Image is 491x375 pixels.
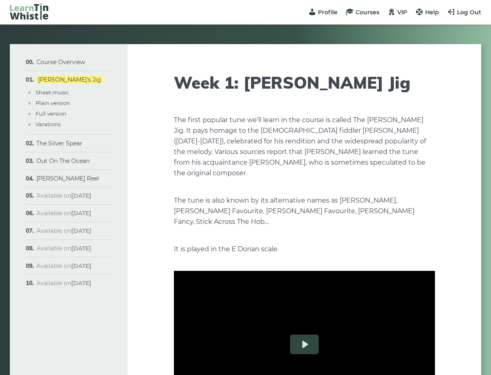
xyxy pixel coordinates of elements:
span: Available on [36,192,91,199]
span: Available on [36,262,91,270]
strong: [DATE] [71,192,91,199]
a: Profile [308,9,338,16]
a: Varations [36,121,61,127]
p: The tune is also known by its alternative names as [PERSON_NAME], [PERSON_NAME] Favourite, [PERSO... [174,195,435,227]
a: Courses [346,9,379,16]
a: Sheet music [36,89,69,96]
a: Full version [36,110,66,117]
a: VIP [387,9,407,16]
a: Help [415,9,439,16]
span: Available on [36,227,91,234]
strong: [DATE] [71,245,91,252]
strong: [DATE] [71,262,91,270]
a: Out On The Ocean [36,157,90,165]
a: The Silver Spear [36,140,82,147]
span: Courses [356,9,379,16]
a: Log Out [447,9,481,16]
a: [PERSON_NAME]’s Jig [36,76,103,83]
strong: [DATE] [71,227,91,234]
span: Profile [318,9,338,16]
a: Plain version [36,100,70,106]
span: Available on [36,245,91,252]
p: The first popular tune we’ll learn in the course is called The [PERSON_NAME] Jig. It pays homage ... [174,115,435,179]
span: Help [425,9,439,16]
span: Log Out [457,9,481,16]
img: LearnTinWhistle.com [10,3,48,20]
h1: Week 1: [PERSON_NAME] Jig [174,73,435,92]
p: It is played in the E Dorian scale. [174,244,435,254]
strong: [DATE] [71,279,91,287]
span: Available on [36,279,91,287]
a: [PERSON_NAME] Reel [36,175,99,182]
span: VIP [397,9,407,16]
a: Course Overview [36,58,85,66]
span: Available on [36,210,91,217]
strong: [DATE] [71,210,91,217]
